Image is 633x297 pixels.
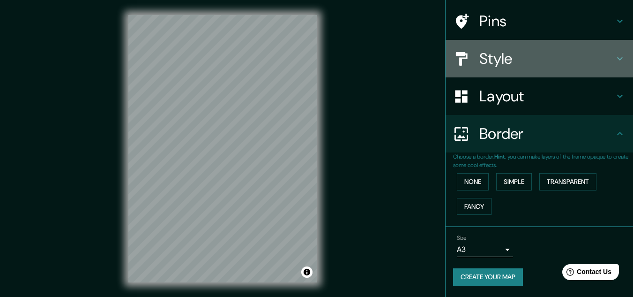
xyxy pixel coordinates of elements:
div: A3 [457,242,513,257]
button: Transparent [539,173,596,190]
h4: Border [479,124,614,143]
button: Simple [496,173,532,190]
button: Create your map [453,268,523,286]
button: None [457,173,489,190]
label: Size [457,234,467,242]
div: Border [446,115,633,152]
h4: Style [479,49,614,68]
p: Choose a border. : you can make layers of the frame opaque to create some cool effects. [453,152,633,169]
button: Fancy [457,198,492,215]
button: Toggle attribution [301,267,313,278]
h4: Layout [479,87,614,106]
iframe: Help widget launcher [550,260,623,287]
h4: Pins [479,12,614,30]
canvas: Map [128,15,317,282]
div: Layout [446,77,633,115]
div: Style [446,40,633,77]
b: Hint [494,153,505,160]
div: Pins [446,2,633,40]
